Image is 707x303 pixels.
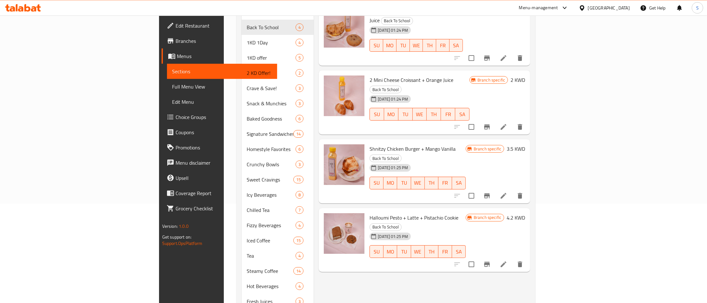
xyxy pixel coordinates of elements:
img: 2 Mini Cheese Croissant + Orange Juice [324,76,364,116]
span: SA [452,41,460,50]
div: Chilled Tea7 [242,202,314,218]
span: Back To School [370,223,401,231]
img: Shnitzy Chicken Burger + Mango Vanilla [324,144,364,185]
span: Crave & Save! [247,84,296,92]
span: Back To School [247,23,296,31]
div: Back To School [381,17,413,25]
button: SU [370,108,384,121]
span: FR [439,41,447,50]
div: items [296,39,303,46]
span: 15 [294,238,303,244]
button: FR [438,245,452,258]
button: Branch-specific-item [479,50,495,66]
span: TH [425,41,434,50]
button: SA [452,177,466,189]
div: items [296,206,303,214]
span: FR [441,247,450,256]
span: Back To School [370,86,401,93]
div: items [296,161,303,168]
span: SU [372,247,381,256]
button: SU [370,245,384,258]
button: TH [425,245,438,258]
a: Branches [162,33,277,49]
button: FR [436,39,450,52]
span: Edit Menu [172,98,272,106]
div: items [296,84,303,92]
span: FR [441,178,450,188]
span: Select to update [465,189,478,202]
div: items [293,267,303,275]
div: items [296,115,303,122]
span: Iced Coffee [247,237,293,244]
span: WE [414,178,422,188]
a: Support.OpsPlatform [162,239,203,247]
span: Promotions [176,144,272,151]
button: FR [438,177,452,189]
a: Coupons [162,125,277,140]
span: 4 [296,40,303,46]
span: SU [372,110,382,119]
div: items [296,145,303,153]
div: items [296,100,303,107]
span: Select to update [465,51,478,65]
span: 14 [294,268,303,274]
div: Homestyle Favorites6 [242,142,314,157]
button: SU [370,177,384,189]
div: items [296,23,303,31]
span: SA [455,247,463,256]
span: S [696,4,699,11]
div: Crave & Save!3 [242,81,314,96]
button: TU [398,108,413,121]
span: Menu disclaimer [176,159,272,167]
span: Select to update [465,258,478,271]
span: WE [415,110,424,119]
span: Select to update [465,120,478,134]
span: Version: [162,222,178,230]
a: Choice Groups [162,109,277,125]
div: Crunchy Bowls [247,161,296,168]
h6: 4.2 KWD [507,213,525,222]
div: Iced Coffee15 [242,233,314,248]
span: MO [386,41,394,50]
div: Hot Beverages4 [242,279,314,294]
span: Chilled Tea [247,206,296,214]
span: [DATE] 01:25 PM [375,165,410,171]
a: Edit menu item [500,260,507,268]
div: Back To School [370,155,402,162]
span: [DATE] 01:24 PM [375,96,410,102]
button: MO [384,108,398,121]
h6: 2 KWD [510,76,525,84]
span: 14 [294,131,303,137]
span: Branch specific [475,77,508,83]
div: Back To School4 [242,20,314,35]
span: Baked Goodness [247,115,296,122]
div: items [296,282,303,290]
span: 4 [296,253,303,259]
div: Steamy Coffee14 [242,263,314,279]
span: Tea [247,252,296,260]
span: Coverage Report [176,189,272,197]
div: Sweet Cravings15 [242,172,314,187]
span: Upsell [176,174,272,182]
button: delete [512,119,528,135]
span: 5 [296,55,303,61]
button: TU [397,39,410,52]
button: TU [397,177,411,189]
span: 6 [296,116,303,122]
button: delete [512,257,528,272]
span: 3 [296,85,303,91]
a: Menu disclaimer [162,155,277,170]
div: 1KD 1Day [247,39,296,46]
div: Fizzy Beverages4 [242,218,314,233]
span: Coupons [176,128,272,136]
button: delete [512,50,528,66]
button: SA [450,39,463,52]
button: TU [397,245,411,258]
a: Edit Restaurant [162,18,277,33]
span: [DATE] 01:25 PM [375,234,410,240]
button: MO [384,245,397,258]
div: Snack & Munchies [247,100,296,107]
